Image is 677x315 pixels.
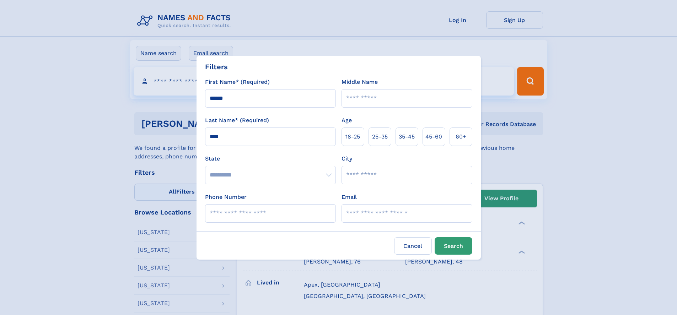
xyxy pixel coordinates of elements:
span: 45‑60 [425,132,442,141]
span: 25‑35 [372,132,388,141]
label: Middle Name [342,78,378,86]
label: State [205,154,336,163]
label: City [342,154,352,163]
label: Phone Number [205,193,247,201]
label: Last Name* (Required) [205,116,269,125]
label: Email [342,193,357,201]
span: 35‑45 [399,132,415,141]
label: Cancel [394,237,432,255]
label: Age [342,116,352,125]
span: 18‑25 [345,132,360,141]
span: 60+ [456,132,466,141]
div: Filters [205,61,228,72]
button: Search [435,237,472,255]
label: First Name* (Required) [205,78,270,86]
